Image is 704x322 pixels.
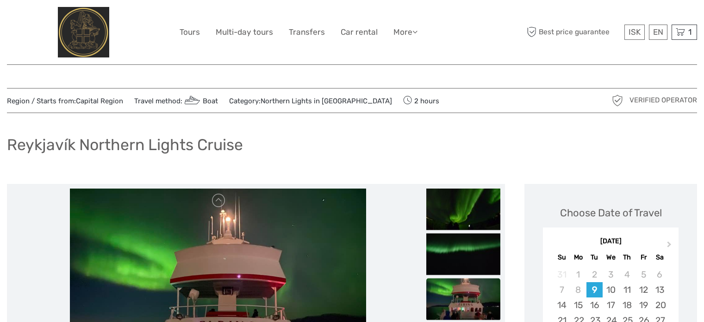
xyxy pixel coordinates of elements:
[603,267,619,282] div: Not available Wednesday, September 3rd, 2025
[619,297,635,313] div: Choose Thursday, September 18th, 2025
[570,267,586,282] div: Not available Monday, September 1st, 2025
[619,282,635,297] div: Choose Thursday, September 11th, 2025
[570,297,586,313] div: Choose Monday, September 15th, 2025
[543,237,679,246] div: [DATE]
[629,27,641,37] span: ISK
[560,206,662,220] div: Choose Date of Travel
[554,251,570,264] div: Su
[229,96,392,106] span: Category:
[554,297,570,313] div: Choose Sunday, September 14th, 2025
[586,282,603,297] div: Choose Tuesday, September 9th, 2025
[603,251,619,264] div: We
[216,25,273,39] a: Multi-day tours
[426,188,500,230] img: 0867b662472941ffb5a3e2493512b085_slider_thumbnail.jpeg
[635,251,651,264] div: Fr
[76,97,123,105] a: Capital Region
[570,251,586,264] div: Mo
[610,93,625,108] img: verified_operator_grey_128.png
[261,97,392,105] a: Northern Lights in [GEOGRAPHIC_DATA]
[524,25,622,40] span: Best price guarantee
[7,96,123,106] span: Region / Starts from:
[635,297,651,313] div: Choose Friday, September 19th, 2025
[58,7,109,57] img: City Center Hotel
[635,282,651,297] div: Choose Friday, September 12th, 2025
[426,233,500,275] img: ced83e8aa3974041b12362134a1db7fd_slider_thumbnail.jpeg
[663,239,678,254] button: Next Month
[652,297,668,313] div: Choose Saturday, September 20th, 2025
[182,97,218,105] a: Boat
[603,297,619,313] div: Choose Wednesday, September 17th, 2025
[180,25,200,39] a: Tours
[586,297,603,313] div: Choose Tuesday, September 16th, 2025
[554,282,570,297] div: Not available Sunday, September 7th, 2025
[7,135,243,154] h1: Reykjavík Northern Lights Cruise
[652,251,668,264] div: Sa
[403,94,439,107] span: 2 hours
[649,25,667,40] div: EN
[393,25,417,39] a: More
[341,25,378,39] a: Car rental
[289,25,325,39] a: Transfers
[570,282,586,297] div: Not available Monday, September 8th, 2025
[426,278,500,320] img: cf4f84777bbf42d7ac8c9fa0833cc2b6_slider_thumbnail.jpeg
[554,267,570,282] div: Not available Sunday, August 31st, 2025
[134,94,218,107] span: Travel method:
[635,267,651,282] div: Not available Friday, September 5th, 2025
[652,267,668,282] div: Not available Saturday, September 6th, 2025
[603,282,619,297] div: Choose Wednesday, September 10th, 2025
[629,95,697,105] span: Verified Operator
[586,251,603,264] div: Tu
[619,251,635,264] div: Th
[619,267,635,282] div: Not available Thursday, September 4th, 2025
[687,27,693,37] span: 1
[586,267,603,282] div: Not available Tuesday, September 2nd, 2025
[652,282,668,297] div: Choose Saturday, September 13th, 2025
